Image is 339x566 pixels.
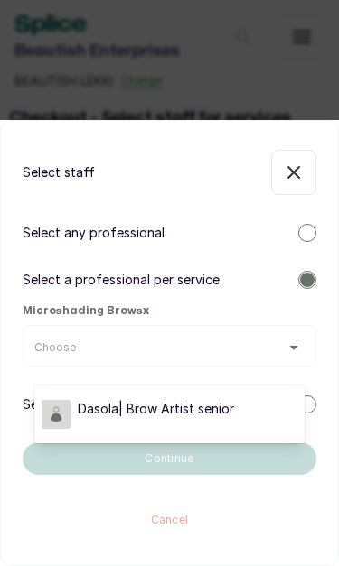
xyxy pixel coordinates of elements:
[23,442,316,475] button: Continue
[23,163,95,181] p: Select staff
[34,340,305,355] button: Choose
[78,400,234,418] span: Dasola| Brow Artist senior
[42,400,71,429] img: staff image
[23,395,282,413] p: Select professional that can do all services
[23,504,316,536] button: Cancel
[23,303,316,318] h2: Microshading Brows x
[23,271,220,289] p: Select a professional per service
[34,385,305,443] ul: Choose
[23,224,165,242] p: Select any professional
[34,340,76,355] span: Choose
